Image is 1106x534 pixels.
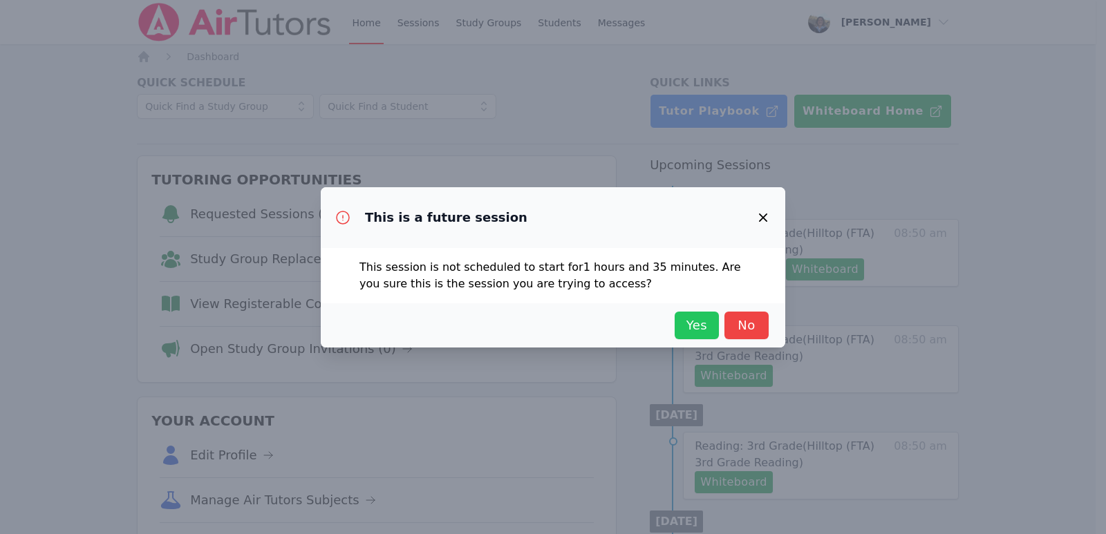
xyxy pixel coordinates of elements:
span: No [731,316,762,335]
span: Yes [682,316,712,335]
button: No [724,312,769,339]
h3: This is a future session [365,209,527,226]
p: This session is not scheduled to start for 1 hours and 35 minutes . Are you sure this is the sess... [359,259,747,292]
button: Yes [675,312,719,339]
